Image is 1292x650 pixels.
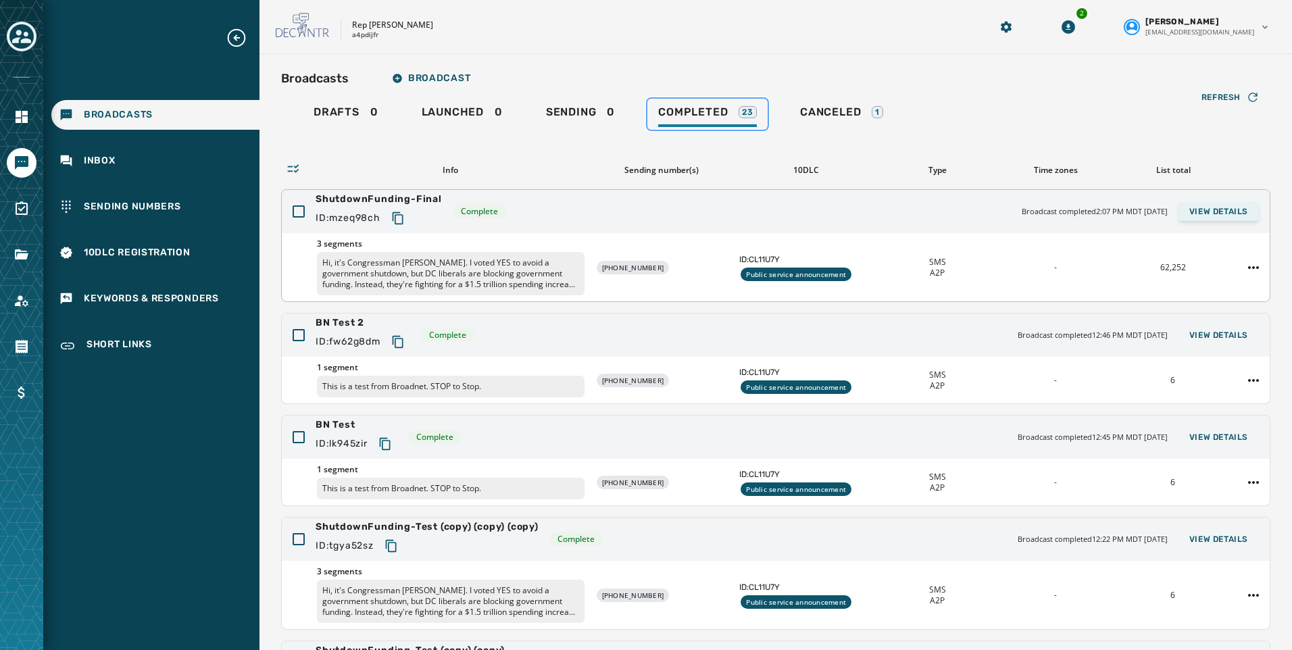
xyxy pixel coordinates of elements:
[597,374,670,387] div: [PHONE_NUMBER]
[1145,16,1219,27] span: [PERSON_NAME]
[1189,206,1248,217] span: View Details
[1118,11,1276,43] button: User settings
[930,595,945,606] span: A2P
[739,582,873,593] span: ID: CL11U7Y
[316,520,539,534] span: ShutdownFunding-Test (copy) (copy) (copy)
[316,539,374,553] span: ID: tgya52sz
[317,580,585,623] p: Hi, it's Congressman [PERSON_NAME]. I voted YES to avoid a government shutdown, but DC liberals a...
[1001,375,1108,386] div: -
[739,254,873,265] span: ID: CL11U7Y
[929,584,946,595] span: SMS
[884,165,991,176] div: Type
[316,211,380,225] span: ID: mzeq98ch
[1201,92,1241,103] span: Refresh
[7,22,36,51] button: Toggle account select drawer
[930,268,945,278] span: A2P
[379,534,403,558] button: Copy text to clipboard
[1120,262,1226,273] div: 62,252
[1189,534,1248,545] span: View Details
[1120,375,1226,386] div: 6
[317,566,585,577] span: 3 segments
[872,106,883,118] div: 1
[392,73,470,84] span: Broadcast
[386,206,410,230] button: Copy text to clipboard
[739,469,873,480] span: ID: CL11U7Y
[1191,86,1270,108] button: Refresh
[930,482,945,493] span: A2P
[789,99,894,130] a: Canceled1
[1001,477,1108,488] div: -
[1120,165,1227,176] div: List total
[373,432,397,456] button: Copy text to clipboard
[317,362,585,373] span: 1 segment
[1120,590,1226,601] div: 6
[1002,165,1110,176] div: Time zones
[411,99,514,130] a: Launched0
[316,437,368,451] span: ID: lk945zir
[7,102,36,132] a: Navigate to Home
[597,589,670,602] div: [PHONE_NUMBER]
[929,370,946,380] span: SMS
[1178,530,1259,549] button: View Details
[316,335,380,349] span: ID: fw62g8dm
[546,105,597,119] span: Sending
[316,165,584,176] div: Info
[800,105,861,119] span: Canceled
[386,330,410,354] button: Copy text to clipboard
[352,30,378,41] p: a4pdijfr
[994,15,1018,39] button: Manage global settings
[1178,326,1259,345] button: View Details
[461,206,498,217] span: Complete
[741,380,851,394] div: Public service announcement
[86,338,152,354] span: Short Links
[51,284,259,314] a: Navigate to Keywords & Responders
[1001,262,1108,273] div: -
[84,154,116,168] span: Inbox
[1178,428,1259,447] button: View Details
[1189,432,1248,443] span: View Details
[416,432,453,443] span: Complete
[1243,584,1264,606] button: ShutdownFunding-Test (copy) (copy) (copy) action menu
[51,238,259,268] a: Navigate to 10DLC Registration
[597,261,670,274] div: [PHONE_NUMBER]
[7,332,36,361] a: Navigate to Orders
[1189,330,1248,341] span: View Details
[316,193,442,206] span: ShutdownFunding-Final
[314,105,359,119] span: Drafts
[1056,15,1080,39] button: Download Menu
[739,165,873,176] div: 10DLC
[51,330,259,362] a: Navigate to Short Links
[317,239,585,249] span: 3 segments
[741,268,851,281] div: Public service announcement
[739,367,873,378] span: ID: CL11U7Y
[352,20,433,30] p: Rep [PERSON_NAME]
[1243,472,1264,493] button: BN Test action menu
[381,65,481,92] button: Broadcast
[1022,206,1168,218] span: Broadcast completed 2:07 PM MDT [DATE]
[1243,370,1264,391] button: BN Test 2 action menu
[658,105,728,119] span: Completed
[226,27,258,49] button: Expand sub nav menu
[317,252,585,295] p: Hi, it's Congressman [PERSON_NAME]. I voted YES to avoid a government shutdown, but DC liberals a...
[317,376,585,397] p: This is a test from Broadnet. STOP to Stop.
[7,240,36,270] a: Navigate to Files
[1243,257,1264,278] button: ShutdownFunding-Final action menu
[7,194,36,224] a: Navigate to Surveys
[429,330,466,341] span: Complete
[317,478,585,499] p: This is a test from Broadnet. STOP to Stop.
[535,99,626,130] a: Sending0
[1018,534,1168,545] span: Broadcast completed 12:22 PM MDT [DATE]
[1178,202,1259,221] button: View Details
[741,482,851,496] div: Public service announcement
[7,378,36,407] a: Navigate to Billing
[597,476,670,489] div: [PHONE_NUMBER]
[1145,27,1254,37] span: [EMAIL_ADDRESS][DOMAIN_NAME]
[546,105,615,127] div: 0
[51,146,259,176] a: Navigate to Inbox
[281,69,349,88] h2: Broadcasts
[929,472,946,482] span: SMS
[422,105,503,127] div: 0
[303,99,389,130] a: Drafts0
[314,105,378,127] div: 0
[1018,330,1168,341] span: Broadcast completed 12:46 PM MDT [DATE]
